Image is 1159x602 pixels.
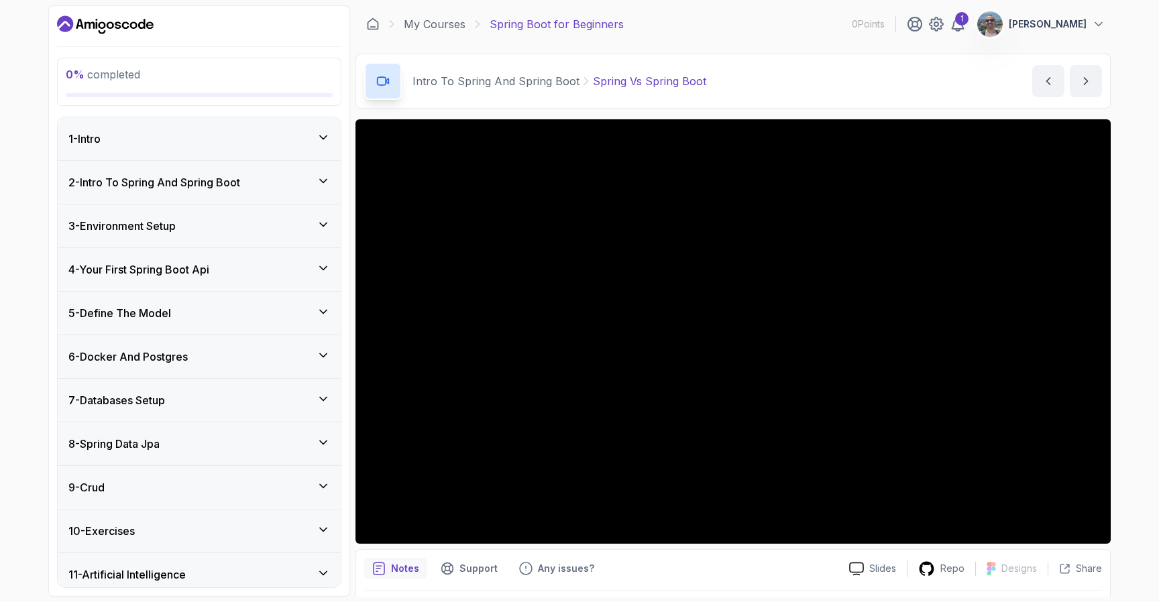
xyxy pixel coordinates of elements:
[58,204,341,247] button: 3-Environment Setup
[58,466,341,509] button: 9-Crud
[58,509,341,552] button: 10-Exercises
[58,422,341,465] button: 8-Spring Data Jpa
[391,562,419,575] p: Notes
[68,392,165,408] h3: 7 - Databases Setup
[490,16,624,32] p: Spring Boot for Beginners
[1076,562,1102,575] p: Share
[977,11,1003,37] img: user profile image
[57,14,154,36] a: Dashboard
[364,558,427,579] button: notes button
[355,119,1111,544] iframe: 1 - Spring vs Spring Boot
[68,349,188,365] h3: 6 - Docker And Postgres
[366,17,380,31] a: Dashboard
[412,73,579,89] p: Intro To Spring And Spring Boot
[66,68,140,81] span: completed
[1001,562,1037,575] p: Designs
[511,558,602,579] button: Feedback button
[68,305,171,321] h3: 5 - Define The Model
[66,68,85,81] span: 0 %
[58,335,341,378] button: 6-Docker And Postgres
[68,566,186,583] h3: 11 - Artificial Intelligence
[1032,65,1064,97] button: previous content
[58,292,341,335] button: 5-Define The Model
[68,479,105,495] h3: 9 - Crud
[940,562,964,575] p: Repo
[58,379,341,422] button: 7-Databases Setup
[852,17,885,31] p: 0 Points
[593,73,706,89] p: Spring Vs Spring Boot
[838,562,907,576] a: Slides
[869,562,896,575] p: Slides
[58,248,341,291] button: 4-Your First Spring Boot Api
[433,558,506,579] button: Support button
[68,261,209,278] h3: 4 - Your First Spring Boot Api
[907,560,975,577] a: Repo
[404,16,465,32] a: My Courses
[58,553,341,596] button: 11-Artificial Intelligence
[459,562,498,575] p: Support
[58,161,341,204] button: 2-Intro To Spring And Spring Boot
[68,174,240,190] h3: 2 - Intro To Spring And Spring Boot
[977,11,1105,38] button: user profile image[PERSON_NAME]
[1070,65,1102,97] button: next content
[58,117,341,160] button: 1-Intro
[1009,17,1087,31] p: [PERSON_NAME]
[68,523,135,539] h3: 10 - Exercises
[538,562,594,575] p: Any issues?
[68,218,176,234] h3: 3 - Environment Setup
[68,436,160,452] h3: 8 - Spring Data Jpa
[955,12,969,25] div: 1
[950,16,966,32] a: 1
[68,131,101,147] h3: 1 - Intro
[1048,562,1102,575] button: Share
